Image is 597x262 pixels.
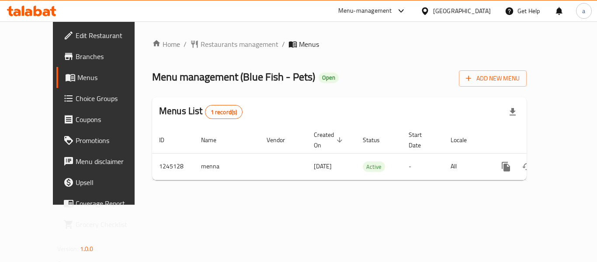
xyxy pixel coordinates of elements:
[444,153,489,180] td: All
[152,67,315,87] span: Menu management ( Blue Fish - Pets )
[363,161,385,172] div: Active
[459,70,527,87] button: Add New Menu
[57,243,79,255] span: Version:
[319,74,339,81] span: Open
[56,151,153,172] a: Menu disclaimer
[201,135,228,145] span: Name
[205,108,243,116] span: 1 record(s)
[159,105,243,119] h2: Menus List
[363,135,391,145] span: Status
[489,127,587,154] th: Actions
[194,153,260,180] td: menna
[76,156,146,167] span: Menu disclaimer
[319,73,339,83] div: Open
[152,39,527,49] nav: breadcrumb
[152,153,194,180] td: 1245128
[76,30,146,41] span: Edit Restaurant
[496,156,517,177] button: more
[152,39,180,49] a: Home
[76,219,146,230] span: Grocery Checklist
[502,101,523,122] div: Export file
[56,172,153,193] a: Upsell
[76,51,146,62] span: Branches
[363,162,385,172] span: Active
[56,214,153,235] a: Grocery Checklist
[267,135,296,145] span: Vendor
[56,88,153,109] a: Choice Groups
[314,129,345,150] span: Created On
[314,161,332,172] span: [DATE]
[433,6,491,16] div: [GEOGRAPHIC_DATA]
[409,129,433,150] span: Start Date
[56,130,153,151] a: Promotions
[402,153,444,180] td: -
[517,156,538,177] button: Change Status
[582,6,585,16] span: a
[466,73,520,84] span: Add New Menu
[184,39,187,49] li: /
[299,39,319,49] span: Menus
[201,39,278,49] span: Restaurants management
[56,67,153,88] a: Menus
[159,135,176,145] span: ID
[56,46,153,67] a: Branches
[56,109,153,130] a: Coupons
[205,105,243,119] div: Total records count
[282,39,285,49] li: /
[76,198,146,209] span: Coverage Report
[76,114,146,125] span: Coupons
[56,25,153,46] a: Edit Restaurant
[451,135,478,145] span: Locale
[76,135,146,146] span: Promotions
[80,243,94,255] span: 1.0.0
[190,39,278,49] a: Restaurants management
[76,93,146,104] span: Choice Groups
[77,72,146,83] span: Menus
[152,127,587,180] table: enhanced table
[76,177,146,188] span: Upsell
[338,6,392,16] div: Menu-management
[56,193,153,214] a: Coverage Report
